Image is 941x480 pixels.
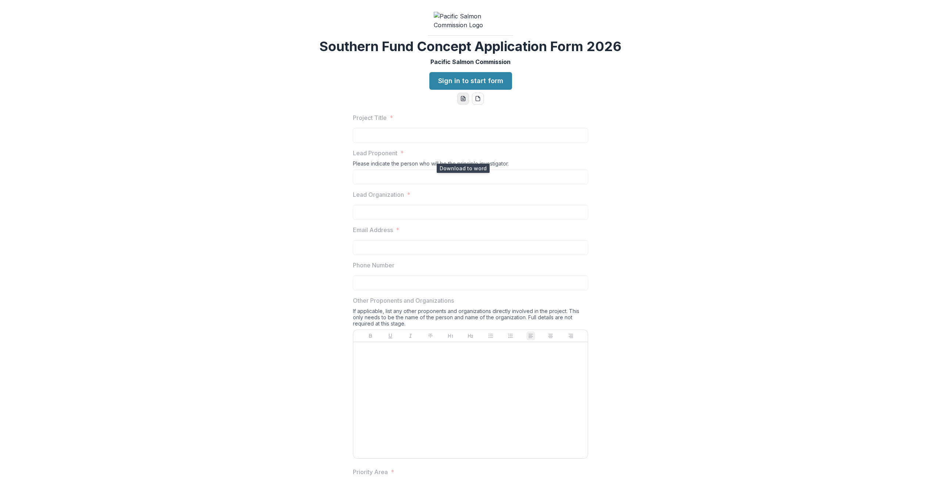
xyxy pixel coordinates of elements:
button: Bullet List [486,331,495,340]
button: Italicize [406,331,415,340]
img: Pacific Salmon Commission Logo [434,12,507,29]
h2: Southern Fund Concept Application Form 2026 [319,39,622,54]
button: Underline [386,331,395,340]
button: pdf-download [472,93,484,104]
p: Email Address [353,225,393,234]
button: word-download [457,93,469,104]
button: Ordered List [506,331,515,340]
p: Other Proponents and Organizations [353,296,454,305]
button: Heading 2 [466,331,475,340]
button: Align Left [526,331,535,340]
div: If applicable, list any other proponents and organizations directly involved in the project. This... [353,308,588,330]
div: Please indicate the person who will be the principle investigator. [353,160,588,170]
button: Strike [426,331,435,340]
p: Project Title [353,113,387,122]
p: Phone Number [353,261,394,270]
p: Lead Organization [353,190,404,199]
p: Priority Area [353,467,388,476]
button: Bold [366,331,375,340]
button: Heading 1 [446,331,455,340]
p: Pacific Salmon Commission [430,57,511,66]
button: Align Right [566,331,575,340]
a: Sign in to start form [429,72,512,90]
button: Align Center [546,331,555,340]
p: Lead Proponent [353,149,397,157]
